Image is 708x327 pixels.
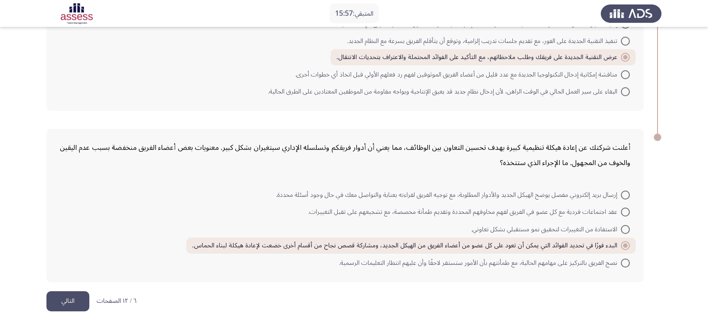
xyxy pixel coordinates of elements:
img: Assessment logo of Misr Insurance Situational Judgment Assessment (Managerial-V2) [46,1,107,26]
span: الاستفادة من التغييرات لتحقيق نمو مستقبلي بشكل تعاوني. [471,224,621,235]
div: أعلنت شركتك عن إعادة هيكلة تنظيمية كبيرة بهدف تحسين التعاون بين الوظائف، مما يعني أن أدوار فريقكم... [60,140,630,170]
span: إجراء تحليل مفصل للتكلفة والعائد للتقنية الجديدة وتقديمه للإدارة العليا للموافقة، دون استشارة الف... [333,19,621,30]
span: إرسال بريد إلكتروني مفصل يوضح الهيكل الجديد والأدوار المطلوبة، مع توجيه الفريق لقراءته بعناية وال... [276,190,621,200]
span: 15:57 [335,6,353,21]
span: البدء فورًا في تحديد الفوائد التي يمكن أن تعود على كل عضو من أعضاء الفريق من الهيكل الجديد، ومشار... [192,240,621,251]
img: Assess Talent Management logo [601,1,662,26]
span: عرض التقنية الجديدة على فريقك وطلب ملاحظاتهم، مع التأكيد على الفوائد المحتملة والاعتراف بتحديات ا... [336,52,621,63]
span: عقد اجتماعات فردية مع كل عضو في الفريق لفهم مخاوفهم المحددة وتقديم طمأنة مخصصة، مع تشجيعهم على تق... [308,207,621,217]
span: البقاء على سير العمل الحالي في الوقت الراهن، لأن إدخال نظام جديد قد يعيق الإنتاجية ويواجه مقاومة ... [268,86,621,97]
span: مناقشة إمكانية إدخال التكنولوجيا الجديدة مع عدد قليل من أعضاء الفريق الموثوقين لفهم رد فعلهم الأو... [295,69,621,80]
span: تنفيذ التقنية الجديدة على الفور، مع تقديم جلسات تدريب إلزامية، وتوقع أن يتأقلم الفريق بسرعة مع ال... [347,36,621,47]
span: نصح الفريق بالتركيز على مهامهم الحالية، مع طمأنتهم بأن الأمور ستستقر لاحقًا وأن عليهم انتظار التع... [339,258,621,268]
p: ٦ / ١٢ الصفحات [96,297,137,305]
p: المتبقي: [335,8,373,19]
button: load next page [46,291,89,311]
